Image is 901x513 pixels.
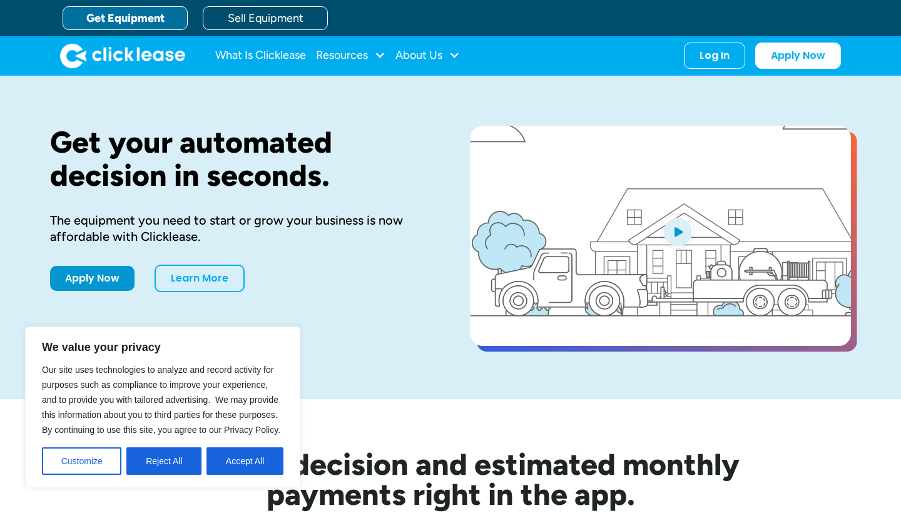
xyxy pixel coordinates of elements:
div: Log In [700,49,730,62]
h1: Get your automated decision in seconds. [50,126,430,192]
button: Reject All [126,447,201,475]
a: Apply Now [755,43,841,69]
p: We value your privacy [42,340,283,355]
a: Apply Now [50,266,135,291]
span: Our site uses technologies to analyze and record activity for purposes such as compliance to impr... [42,365,280,435]
a: Sell Equipment [203,6,328,30]
a: Learn More [155,265,245,292]
img: Blue play button logo on a light blue circular background [661,214,695,249]
a: What Is Clicklease [215,43,306,68]
h2: See your decision and estimated monthly payments right in the app. [100,449,801,509]
div: Resources [316,43,385,68]
a: Get Equipment [63,6,188,30]
div: We value your privacy [25,327,300,488]
div: The equipment you need to start or grow your business is now affordable with Clicklease. [50,212,430,245]
button: Accept All [206,447,283,475]
button: Customize [42,447,121,475]
div: About Us [395,43,460,68]
a: home [60,43,185,68]
img: Clicklease logo [60,43,185,68]
a: open lightbox [471,126,851,346]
